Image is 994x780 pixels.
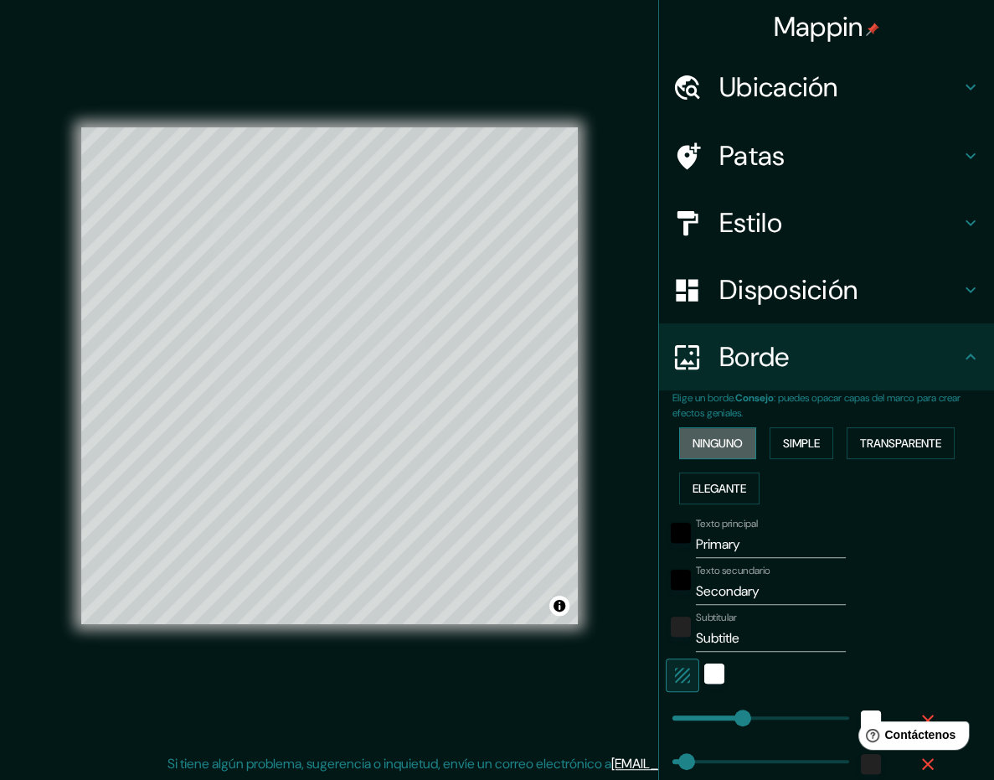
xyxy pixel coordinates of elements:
font: Estilo [719,205,782,240]
font: Ninguno [693,436,743,451]
font: Borde [719,339,790,375]
font: Texto principal [696,517,758,530]
font: Texto secundario [696,564,770,577]
font: Elegante [693,481,746,496]
font: Patas [719,138,785,173]
button: Simple [770,427,833,459]
font: Elige un borde. [672,391,735,405]
iframe: Lanzador de widgets de ayuda [845,715,976,762]
font: Si tiene algún problema, sugerencia o inquietud, envíe un correo electrónico a [167,755,611,772]
button: Elegante [679,473,760,504]
font: Ubicación [719,70,838,105]
font: Mappin [774,9,863,44]
button: negro [671,570,691,590]
div: Borde [659,323,994,390]
font: Consejo [735,391,774,405]
img: pin-icon.png [866,23,879,36]
font: Transparente [860,436,941,451]
button: blanco [704,664,724,684]
button: negro [671,523,691,543]
button: color-222222 [861,754,881,774]
button: Activar o desactivar atribución [549,596,569,616]
div: Ubicación [659,54,994,121]
font: : puedes opacar capas del marco para crear efectos geniales. [672,391,961,420]
button: Transparente [847,427,955,459]
button: color-222222 [671,617,691,637]
a: [EMAIL_ADDRESS][DOMAIN_NAME] [611,755,818,772]
button: blanco [861,710,881,731]
font: Subtitular [696,611,737,624]
font: Simple [783,436,820,451]
font: Disposición [719,272,858,307]
button: Ninguno [679,427,756,459]
div: Disposición [659,256,994,323]
div: Patas [659,122,994,189]
div: Estilo [659,189,994,256]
